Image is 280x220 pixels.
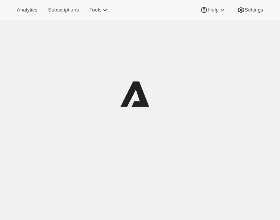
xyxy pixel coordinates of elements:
button: Help [196,5,231,15]
button: Subscriptions [43,5,83,15]
span: Tools [89,7,101,13]
button: Tools [85,5,114,15]
span: Help [208,7,218,13]
span: Subscriptions [48,7,79,13]
span: Settings [245,7,263,13]
span: Analytics [17,7,37,13]
button: Settings [232,5,268,15]
button: Analytics [12,5,42,15]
